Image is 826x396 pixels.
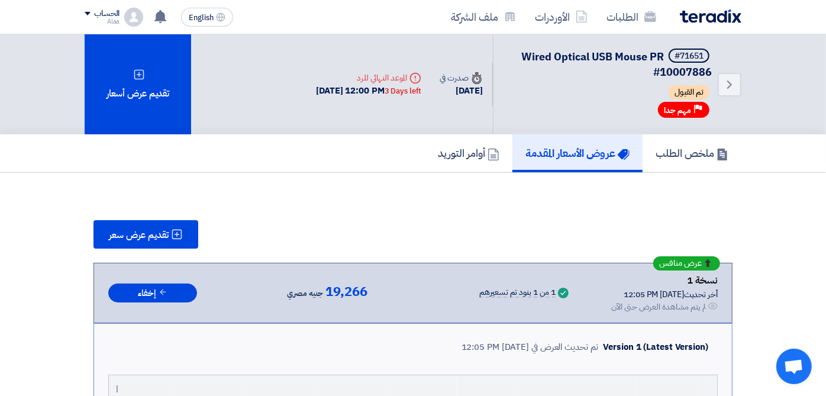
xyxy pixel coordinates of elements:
a: عروض الأسعار المقدمة [512,134,643,172]
div: [DATE] 12:00 PM [316,84,421,98]
button: إخفاء [108,284,197,303]
div: لم يتم مشاهدة العرض حتى الآن [611,301,706,313]
h5: عروض الأسعار المقدمة [525,146,630,160]
div: Open chat [776,349,812,384]
img: Teradix logo [680,9,741,23]
img: profile_test.png [124,8,143,27]
button: تقديم عرض سعر [93,220,198,249]
div: [DATE] [440,84,483,98]
span: 19,266 [325,285,367,299]
button: English [181,8,233,27]
a: ملف الشركة [441,3,525,31]
a: ملخص الطلب [643,134,741,172]
h5: أوامر التوريد [438,146,499,160]
div: 1 من 1 بنود تم تسعيرهم [479,288,556,298]
a: الطلبات [597,3,666,31]
div: Version 1 (Latest Version) [604,340,708,354]
span: تم القبول [669,85,709,99]
div: أخر تحديث [DATE] 12:05 PM [611,288,718,301]
div: 3 Days left [385,85,421,97]
span: Wired Optical USB Mouse PR #10007886 [521,49,712,80]
span: جنيه مصري [288,286,323,301]
span: English [189,14,214,22]
div: Alaa [85,18,120,25]
span: تقديم عرض سعر [109,230,169,240]
a: الأوردرات [525,3,597,31]
div: #71651 [675,52,704,60]
div: تم تحديث العرض في [DATE] 12:05 PM [462,340,599,354]
div: الموعد النهائي للرد [316,72,421,84]
a: أوامر التوريد [425,134,512,172]
div: تقديم عرض أسعار [85,34,191,134]
div: نسخة 1 [611,273,718,288]
span: مهم جدا [664,105,691,116]
span: عرض منافس [659,259,702,268]
h5: ملخص الطلب [656,146,728,160]
div: صدرت في [440,72,483,84]
h5: Wired Optical USB Mouse PR #10007886 [508,49,712,79]
div: الحساب [94,9,120,19]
